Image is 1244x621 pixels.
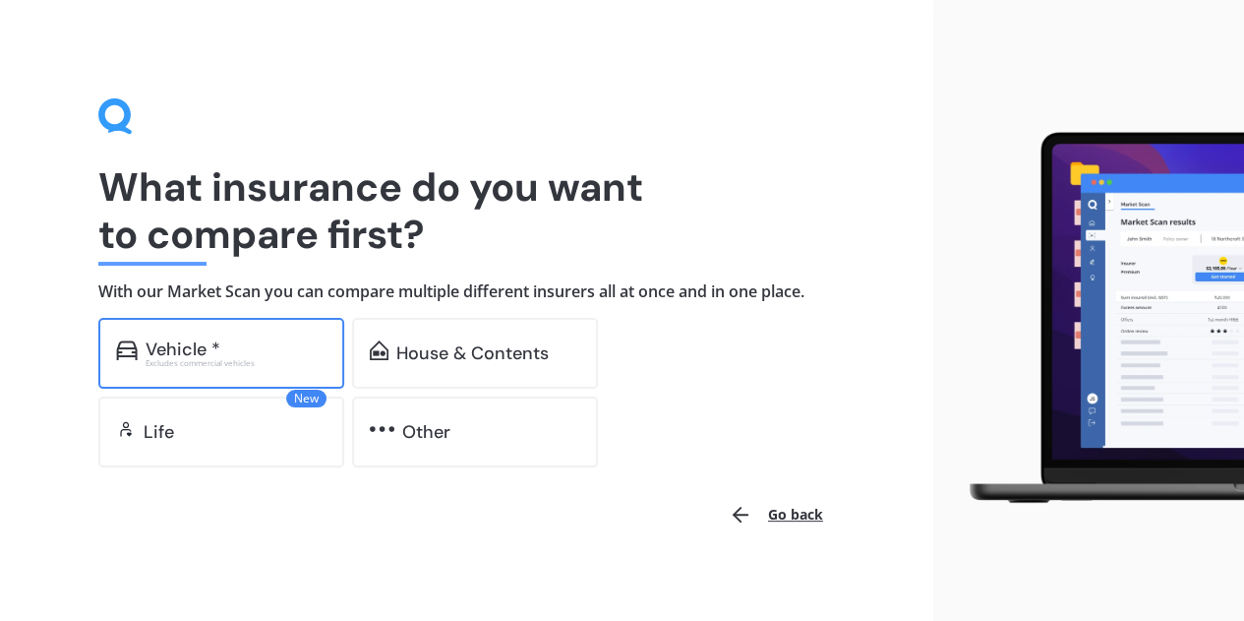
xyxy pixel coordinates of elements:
div: Vehicle * [146,340,220,359]
h4: With our Market Scan you can compare multiple different insurers all at once and in one place. [98,281,835,302]
img: laptop.webp [949,124,1244,512]
button: Go back [717,491,835,538]
div: Other [402,422,450,442]
img: home-and-contents.b802091223b8502ef2dd.svg [370,341,388,360]
div: Excludes commercial vehicles [146,359,326,367]
div: House & Contents [396,343,549,363]
img: life.f720d6a2d7cdcd3ad642.svg [116,419,136,439]
h1: What insurance do you want to compare first? [98,163,835,258]
img: other.81dba5aafe580aa69f38.svg [370,419,394,439]
span: New [286,390,326,407]
img: car.f15378c7a67c060ca3f3.svg [116,341,138,360]
div: Life [144,422,174,442]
